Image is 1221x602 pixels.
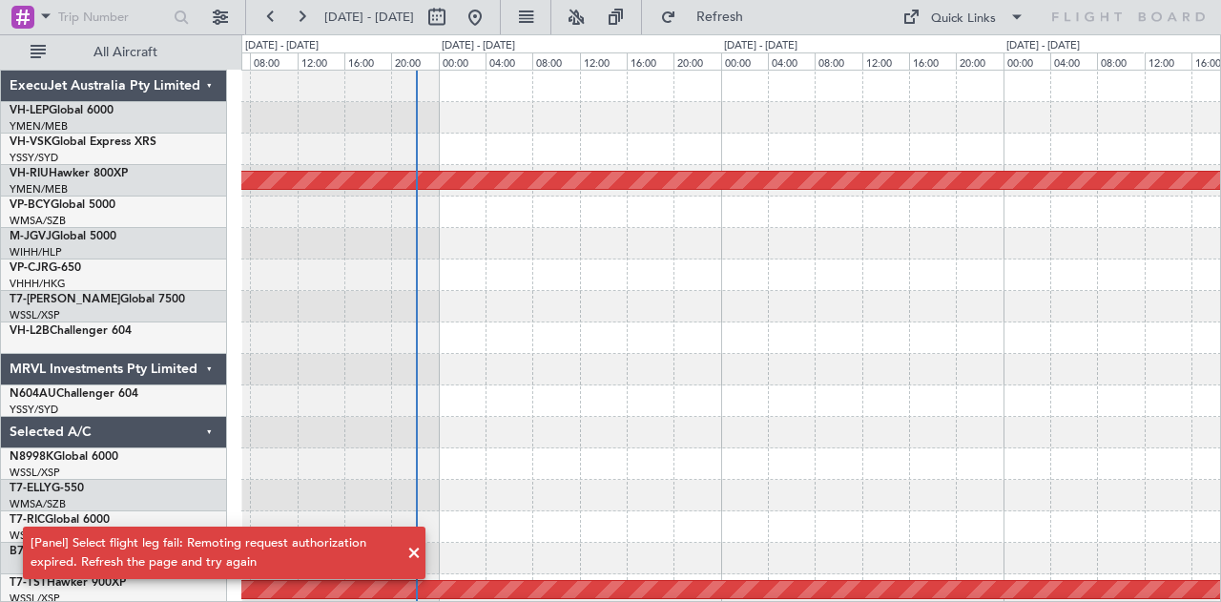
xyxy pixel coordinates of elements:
[10,105,114,116] a: VH-LEPGlobal 6000
[909,52,956,70] div: 16:00
[1004,52,1050,70] div: 00:00
[673,52,720,70] div: 20:00
[724,38,797,54] div: [DATE] - [DATE]
[10,168,49,179] span: VH-RIU
[10,466,60,480] a: WSSL/XSP
[439,52,486,70] div: 00:00
[10,231,116,242] a: M-JGVJGlobal 5000
[10,105,49,116] span: VH-LEP
[10,262,49,274] span: VP-CJR
[10,182,68,197] a: YMEN/MEB
[10,483,84,494] a: T7-ELLYG-550
[815,52,861,70] div: 08:00
[10,497,66,511] a: WMSA/SZB
[652,2,766,32] button: Refresh
[893,2,1034,32] button: Quick Links
[50,46,201,59] span: All Aircraft
[10,325,50,337] span: VH-L2B
[10,231,52,242] span: M-JGVJ
[10,483,52,494] span: T7-ELLY
[680,10,760,24] span: Refresh
[532,52,579,70] div: 08:00
[10,168,128,179] a: VH-RIUHawker 800XP
[1006,38,1080,54] div: [DATE] - [DATE]
[721,52,768,70] div: 00:00
[10,308,60,322] a: WSSL/XSP
[10,136,156,148] a: VH-VSKGlobal Express XRS
[324,9,414,26] span: [DATE] - [DATE]
[10,294,120,305] span: T7-[PERSON_NAME]
[580,52,627,70] div: 12:00
[250,52,297,70] div: 08:00
[10,451,53,463] span: N8998K
[10,245,62,259] a: WIHH/HLP
[298,52,344,70] div: 12:00
[10,199,115,211] a: VP-BCYGlobal 5000
[344,52,391,70] div: 16:00
[10,403,58,417] a: YSSY/SYD
[627,52,673,70] div: 16:00
[10,214,66,228] a: WMSA/SZB
[862,52,909,70] div: 12:00
[768,52,815,70] div: 04:00
[486,52,532,70] div: 04:00
[10,136,52,148] span: VH-VSK
[1050,52,1097,70] div: 04:00
[442,38,515,54] div: [DATE] - [DATE]
[10,388,138,400] a: N604AUChallenger 604
[21,37,207,68] button: All Aircraft
[1145,52,1191,70] div: 12:00
[10,119,68,134] a: YMEN/MEB
[10,388,56,400] span: N604AU
[931,10,996,29] div: Quick Links
[391,52,438,70] div: 20:00
[10,151,58,165] a: YSSY/SYD
[245,38,319,54] div: [DATE] - [DATE]
[31,534,397,571] div: [Panel] Select flight leg fail: Remoting request authorization expired. Refresh the page and try ...
[10,451,118,463] a: N8998KGlobal 6000
[58,3,168,31] input: Trip Number
[10,277,66,291] a: VHHH/HKG
[10,294,185,305] a: T7-[PERSON_NAME]Global 7500
[1097,52,1144,70] div: 08:00
[10,199,51,211] span: VP-BCY
[10,325,132,337] a: VH-L2BChallenger 604
[956,52,1003,70] div: 20:00
[10,262,81,274] a: VP-CJRG-650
